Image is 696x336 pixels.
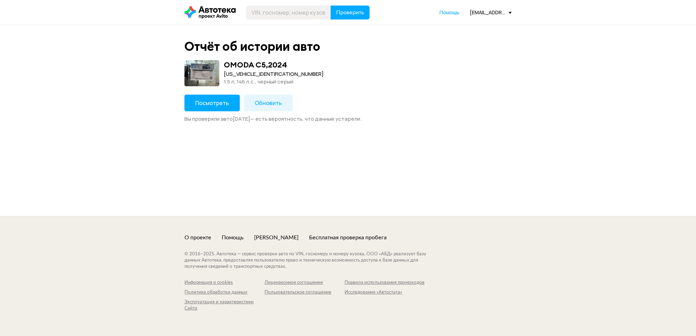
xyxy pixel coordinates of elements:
div: [EMAIL_ADDRESS][DOMAIN_NAME] [470,9,512,16]
a: Пользовательское соглашение [264,289,345,296]
span: Обновить [255,99,282,107]
div: 1.5 л, 146 л.c., черный серый [224,78,324,86]
div: Отчёт об истории авто [184,39,320,54]
a: [PERSON_NAME] [254,234,299,241]
a: Бесплатная проверка пробега [309,234,387,241]
span: Посмотреть [195,99,229,107]
button: Обновить [244,95,293,111]
div: © 2016– 2025 . Автотека — сервис проверки авто по VIN, госномеру и номеру кузова. ООО «АБД» реали... [184,251,440,270]
div: Вы проверяли авто [DATE] — есть вероятность, что данные устарели. [184,115,512,122]
span: Проверить [336,10,364,15]
a: Исследование «Автостата» [345,289,425,296]
button: Посмотреть [184,95,240,111]
a: Правила использования промокодов [345,280,425,286]
a: Помощь [222,234,244,241]
a: Политика обработки данных [184,289,264,296]
a: Эксплуатация и характеристики Сайта [184,299,264,312]
a: Лицензионное соглашение [264,280,345,286]
a: О проекте [184,234,211,241]
div: OMODA C5 , 2024 [224,60,287,69]
div: [US_VEHICLE_IDENTIFICATION_NUMBER] [224,70,324,78]
a: Помощь [440,9,459,16]
a: Информация о cookies [184,280,264,286]
button: Проверить [331,6,370,19]
input: VIN, госномер, номер кузова [246,6,331,19]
